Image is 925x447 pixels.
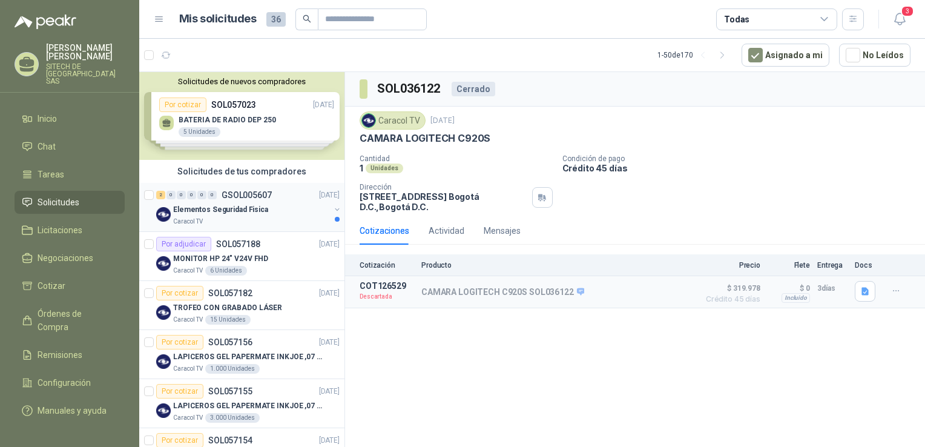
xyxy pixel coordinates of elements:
[817,281,848,296] p: 3 días
[360,111,426,130] div: Caracol TV
[156,188,342,227] a: 2 0 0 0 0 0 GSOL005607[DATE] Company LogoElementos Seguridad FisicaCaracol TV
[303,15,311,23] span: search
[38,168,64,181] span: Tareas
[15,343,125,366] a: Remisiones
[452,82,495,96] div: Cerrado
[768,261,810,270] p: Flete
[38,223,82,237] span: Licitaciones
[144,77,340,86] button: Solicitudes de nuevos compradores
[15,247,125,270] a: Negociaciones
[216,240,260,248] p: SOL057188
[360,261,414,270] p: Cotización
[173,266,203,276] p: Caracol TV
[205,413,260,423] div: 3.000 Unidades
[38,112,57,125] span: Inicio
[319,386,340,397] p: [DATE]
[139,160,344,183] div: Solicitudes de tus compradores
[156,403,171,418] img: Company Logo
[38,279,65,293] span: Cotizar
[782,293,810,303] div: Incluido
[38,376,91,389] span: Configuración
[38,348,82,362] span: Remisiones
[208,436,252,445] p: SOL057154
[901,5,914,17] span: 3
[205,315,251,325] div: 15 Unidades
[38,404,107,417] span: Manuales y ayuda
[208,289,252,297] p: SOL057182
[421,261,693,270] p: Producto
[15,163,125,186] a: Tareas
[889,8,910,30] button: 3
[173,315,203,325] p: Caracol TV
[421,287,584,298] p: CAMARA LOGITECH C920S SOL036122
[156,207,171,222] img: Company Logo
[562,163,921,173] p: Crédito 45 días
[360,163,363,173] p: 1
[562,154,921,163] p: Condición de pago
[360,154,553,163] p: Cantidad
[319,435,340,446] p: [DATE]
[377,79,442,98] h3: SOL036122
[319,190,340,201] p: [DATE]
[177,191,186,199] div: 0
[173,217,203,227] p: Caracol TV
[362,114,375,127] img: Company Logo
[855,261,879,270] p: Docs
[742,44,829,67] button: Asignado a mi
[15,274,125,297] a: Cotizar
[266,12,286,27] span: 36
[366,164,403,173] div: Unidades
[46,63,125,85] p: SITECH DE [GEOGRAPHIC_DATA] SAS
[173,400,324,412] p: LAPICEROS GEL PAPERMATE INKJOE ,07 1 LOGO 1 TINTA
[156,335,203,349] div: Por cotizar
[187,191,196,199] div: 0
[173,204,268,216] p: Elementos Seguridad Fisica
[156,384,203,399] div: Por cotizar
[156,191,165,199] div: 2
[38,307,113,334] span: Órdenes de Compra
[429,224,464,237] div: Actividad
[768,281,810,296] p: $ 0
[724,13,749,26] div: Todas
[166,191,176,199] div: 0
[319,239,340,250] p: [DATE]
[205,364,260,374] div: 1.000 Unidades
[208,191,217,199] div: 0
[360,224,409,237] div: Cotizaciones
[156,354,171,369] img: Company Logo
[139,330,344,379] a: Por cotizarSOL057156[DATE] Company LogoLAPICEROS GEL PAPERMATE INKJOE ,07 1 LOGO 1 TINTACaracol T...
[38,251,93,265] span: Negociaciones
[46,44,125,61] p: [PERSON_NAME] [PERSON_NAME]
[15,399,125,422] a: Manuales y ayuda
[173,413,203,423] p: Caracol TV
[173,351,324,363] p: LAPICEROS GEL PAPERMATE INKJOE ,07 1 LOGO 1 TINTA
[15,302,125,339] a: Órdenes de Compra
[173,302,282,314] p: TROFEO CON GRABADO LÁSER
[484,224,521,237] div: Mensajes
[15,15,76,29] img: Logo peakr
[208,387,252,396] p: SOL057155
[156,286,203,300] div: Por cotizar
[139,379,344,428] a: Por cotizarSOL057155[DATE] Company LogoLAPICEROS GEL PAPERMATE INKJOE ,07 1 LOGO 1 TINTACaracol T...
[15,371,125,394] a: Configuración
[139,72,344,160] div: Solicitudes de nuevos compradoresPor cotizarSOL057023[DATE] BATERIA DE RADIO DEP 2505 UnidadesPor...
[156,256,171,271] img: Company Logo
[222,191,272,199] p: GSOL005607
[15,107,125,130] a: Inicio
[156,305,171,320] img: Company Logo
[38,140,56,153] span: Chat
[700,296,760,303] span: Crédito 45 días
[700,261,760,270] p: Precio
[430,115,455,127] p: [DATE]
[700,281,760,296] span: $ 319.978
[205,266,247,276] div: 6 Unidades
[197,191,206,199] div: 0
[38,196,79,209] span: Solicitudes
[360,281,414,291] p: COT126529
[360,291,414,303] p: Descartada
[139,232,344,281] a: Por adjudicarSOL057188[DATE] Company LogoMONITOR HP 24" V24V FHDCaracol TV6 Unidades
[156,237,211,251] div: Por adjudicar
[657,45,732,65] div: 1 - 50 de 170
[360,183,527,191] p: Dirección
[173,364,203,374] p: Caracol TV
